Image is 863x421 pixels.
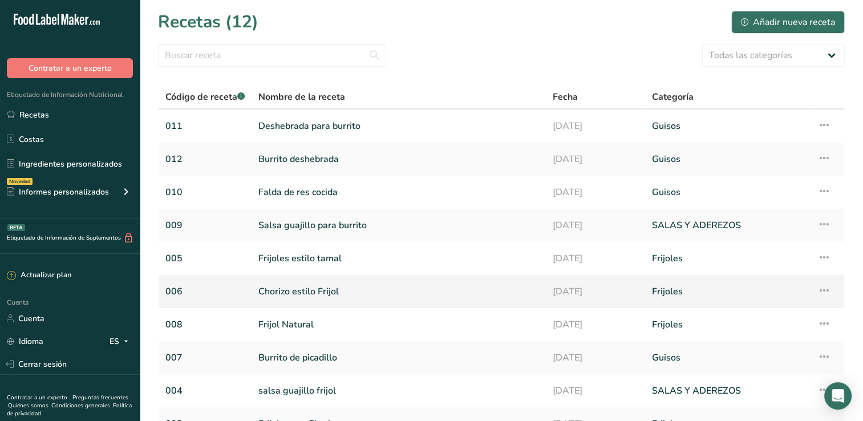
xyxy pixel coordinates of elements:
[824,382,852,410] div: Abra Intercom Messenger
[652,180,803,204] a: Guisos
[753,15,835,29] font: Añadir nueva receta
[553,246,638,270] a: [DATE]
[258,246,539,270] a: Frijoles estilo tamal
[258,114,539,138] a: Deshebrada para burrito
[553,280,638,303] a: [DATE]
[165,280,245,303] a: 006
[731,11,845,34] button: Añadir nueva receta
[110,335,119,347] font: ES
[19,335,43,347] font: Idioma
[553,180,638,204] a: [DATE]
[553,147,638,171] a: [DATE]
[21,270,71,281] font: Actualizar plan
[7,402,132,418] a: Política de privacidad
[553,379,638,403] a: [DATE]
[51,402,113,410] a: Condiciones generales .
[158,9,258,35] h1: Recetas (12)
[553,313,638,337] a: [DATE]
[258,147,539,171] a: Burrito deshebrada
[553,213,638,237] a: [DATE]
[652,213,803,237] a: SALAS Y ADEREZOS
[652,379,803,403] a: SALAS Y ADEREZOS
[258,313,539,337] a: Frijol Natural
[165,346,245,370] a: 007
[19,158,122,170] font: Ingredientes personalizados
[165,180,245,204] a: 010
[7,178,33,185] div: Novedad
[7,234,121,242] font: Etiquetado de Información de Suplementos
[7,224,25,231] div: BETA
[8,402,51,410] a: Quiénes somos .
[258,346,539,370] a: Burrito de picadillo
[553,91,578,103] font: Fecha
[652,313,803,337] a: Frijoles
[19,109,49,121] font: Recetas
[652,346,803,370] a: Guisos
[258,91,345,103] font: Nombre de la receta
[165,91,237,103] font: Código de receta
[553,346,638,370] a: [DATE]
[165,213,245,237] a: 009
[652,246,803,270] a: Frijoles
[7,394,128,410] a: Preguntas frecuentes .
[165,379,245,403] a: 004
[18,313,44,325] font: Cuenta
[165,246,245,270] a: 005
[652,114,803,138] a: Guisos
[652,280,803,303] a: Frijoles
[258,213,539,237] a: Salsa guajillo para burrito
[553,114,638,138] a: [DATE]
[652,147,803,171] a: Guisos
[165,114,245,138] a: 011
[258,280,539,303] a: Chorizo estilo Frijol
[652,91,694,103] font: Categoría
[158,44,386,67] input: Buscar receta
[7,58,133,78] button: Contratar a un experto
[19,133,44,145] font: Costas
[165,147,245,171] a: 012
[165,313,245,337] a: 008
[19,186,109,198] font: Informes personalizados
[258,379,539,403] a: salsa guajillo frijol
[7,394,70,402] a: Contratar a un experto .
[258,180,539,204] a: Falda de res cocida
[18,358,67,370] font: Cerrar sesión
